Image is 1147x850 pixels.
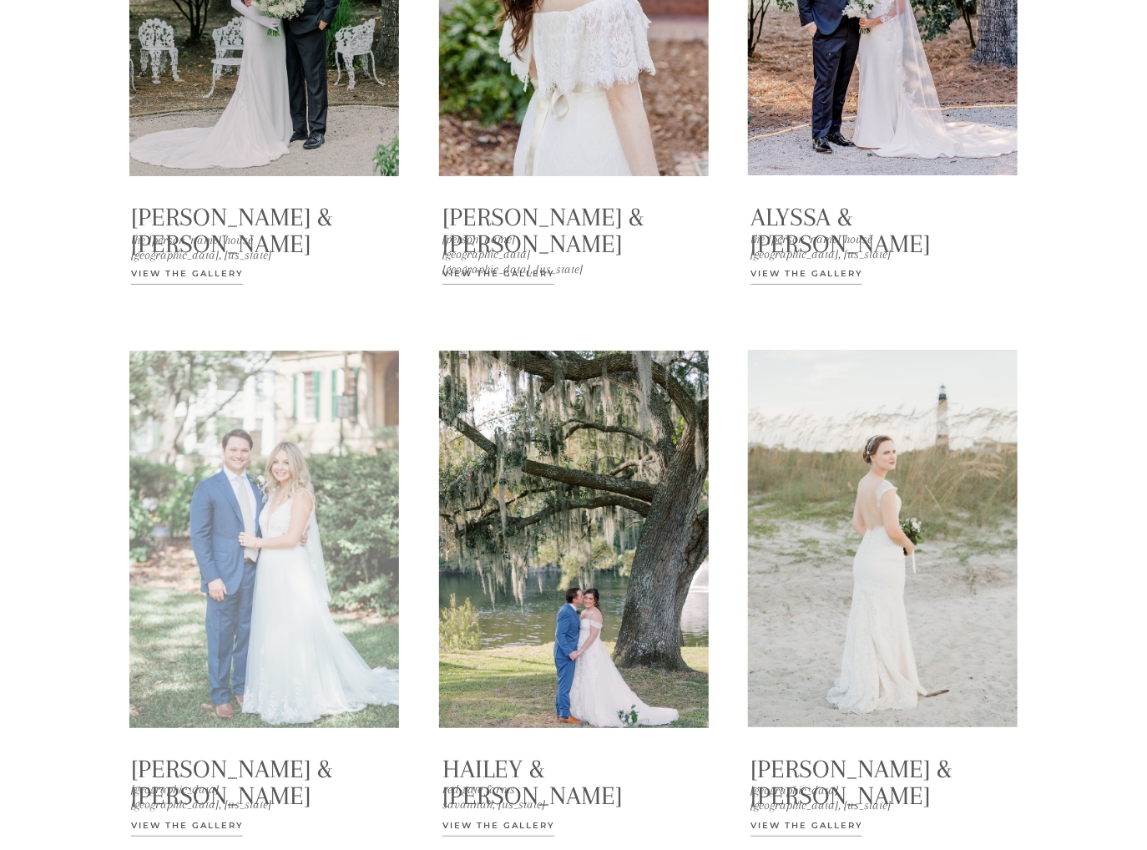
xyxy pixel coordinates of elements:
[750,756,1034,781] a: [PERSON_NAME] & [PERSON_NAME]
[442,818,619,846] a: View the Gallery
[750,266,927,294] a: View the Gallery
[131,782,278,796] h3: [GEOGRAPHIC_DATA] [GEOGRAPHIC_DATA], [US_STATE]
[131,756,415,782] a: [PERSON_NAME] & [PERSON_NAME]
[750,782,952,797] a: [GEOGRAPHIC_DATA][GEOGRAPHIC_DATA], [US_STATE]
[750,231,952,245] a: the [PERSON_NAME] house[GEOGRAPHIC_DATA], [US_STATE]
[131,232,278,246] h3: the [PERSON_NAME] house [GEOGRAPHIC_DATA], [US_STATE]
[131,232,278,246] a: the [PERSON_NAME] house[GEOGRAPHIC_DATA], [US_STATE]
[750,782,952,797] h3: [GEOGRAPHIC_DATA] [GEOGRAPHIC_DATA], [US_STATE]
[750,818,927,846] a: View the Gallery
[131,266,308,294] a: View the Gallery
[442,231,589,245] a: [PERSON_NAME][GEOGRAPHIC_DATA][GEOGRAPHIC_DATA], [US_STATE]
[131,204,415,231] a: [PERSON_NAME] & [PERSON_NAME]
[131,818,308,846] a: View the Gallery
[750,204,1034,232] a: alyssa & [PERSON_NAME]
[131,782,278,796] a: [GEOGRAPHIC_DATA][GEOGRAPHIC_DATA], [US_STATE]
[750,231,952,245] h3: the [PERSON_NAME] house [GEOGRAPHIC_DATA], [US_STATE]
[442,231,589,245] h3: [PERSON_NAME][GEOGRAPHIC_DATA] [GEOGRAPHIC_DATA], [US_STATE]
[442,782,589,796] h3: red gate farms SAvannah, [US_STATE]
[442,204,726,232] a: [PERSON_NAME] & [PERSON_NAME]
[442,782,589,796] a: red gate farmsSAvannah, [US_STATE]
[442,266,619,294] a: View the Gallery
[442,756,726,782] a: Hailey & [PERSON_NAME]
